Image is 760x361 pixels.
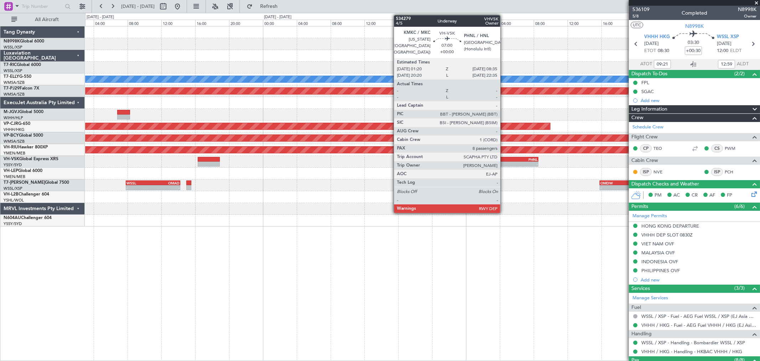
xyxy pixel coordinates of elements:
div: 12:00 [568,20,601,26]
div: 04:00 [297,20,331,26]
span: All Aircraft [19,17,75,22]
span: T7-PJ29 [4,86,20,91]
a: WSSL / XSP - Handling - Bombardier WSSL / XSP [641,340,745,346]
div: OMDW [600,181,631,185]
a: VHHH / HKG - Handling - HKBAC VHHH / HKG [641,349,742,355]
input: --:-- [654,60,671,68]
div: - [477,162,507,166]
div: [DATE] - [DATE] [264,14,291,20]
a: T7-[PERSON_NAME]Global 7500 [4,180,69,185]
a: VHHH / HKG - Fuel - AEG Fuel VHHH / HKG (EJ Asia Only) [641,322,756,328]
div: ISP [711,168,723,176]
a: TEO [653,145,669,152]
span: N8998K [685,22,704,30]
a: NVE [653,169,669,175]
div: 12:00 [161,20,195,26]
a: T7-ELLYG-550 [4,75,31,79]
div: 20:00 [229,20,263,26]
div: 16:00 [601,20,635,26]
span: VH-LEP [4,169,18,173]
div: HONG KONG DEPARTURE [641,223,699,229]
div: [DATE] - [DATE] [467,14,495,20]
span: N604AU [4,216,21,220]
a: WMSA/SZB [4,80,25,85]
a: N8998KGlobal 6000 [4,39,44,44]
span: VP-BCY [4,133,19,138]
span: Leg Information [631,105,667,113]
span: Cabin Crew [631,157,658,165]
div: Completed [682,10,707,17]
div: 04:00 [94,20,128,26]
span: ALDT [737,61,749,68]
span: VH-RIU [4,145,18,149]
div: 08:00 [534,20,568,26]
span: VP-CJR [4,122,18,126]
div: Add new [641,277,756,283]
a: VP-BCYGlobal 5000 [4,133,43,138]
span: N8998K [738,6,756,13]
div: 04:00 [500,20,534,26]
a: WSSL/XSP [4,45,22,50]
span: [DATE] [717,40,731,47]
a: T7-PJ29Falcon 7X [4,86,39,91]
div: MALAYSIA OVF [641,250,675,256]
a: T7-RICGlobal 6000 [4,63,41,67]
span: WSSL XSP [717,34,739,41]
a: YSHL/WOL [4,198,24,203]
span: T7-[PERSON_NAME] [4,180,45,185]
a: Manage Services [632,295,668,302]
a: VH-VSKGlobal Express XRS [4,157,58,161]
span: Refresh [254,4,284,9]
a: YMEN/MEB [4,151,25,156]
div: - [153,185,179,190]
a: WSSL/XSP [4,186,22,191]
div: 08:00 [128,20,161,26]
a: WSSL/XSP [4,68,22,73]
span: Handling [631,330,652,338]
span: VHHH HKG [644,34,670,41]
span: 12:00 [717,47,728,55]
div: WSSL [126,181,153,185]
div: FPL [641,80,649,86]
span: Flight Crew [631,133,658,141]
span: ETOT [644,47,656,55]
a: YSSY/SYD [4,221,22,227]
div: KMKC [477,157,507,162]
span: 5/8 [632,13,650,19]
span: (6/6) [734,203,745,210]
div: VIET NAM OVF [641,241,674,247]
span: Fuel [631,304,641,312]
span: ATOT [640,61,652,68]
input: Trip Number [22,1,63,12]
button: All Aircraft [8,14,77,25]
span: 536109 [632,6,650,13]
span: Owner [738,13,756,19]
a: WSSL / XSP - Fuel - AEG Fuel WSSL / XSP (EJ Asia Only) [641,313,756,319]
div: 08:00 [331,20,365,26]
span: Services [631,285,650,293]
div: [DATE] - [DATE] [87,14,114,20]
div: - [508,162,538,166]
div: INDONESIA OVF [641,259,678,265]
div: 16:00 [195,20,229,26]
div: OMAD [153,181,179,185]
div: SGAC [641,88,654,95]
div: 16:00 [398,20,432,26]
span: VH-VSK [4,157,19,161]
a: Manage Permits [632,213,667,220]
div: CP [640,144,652,152]
a: Schedule Crew [632,124,663,131]
div: 20:00 [432,20,466,26]
div: VHHH DEP SLOT 0830Z [641,232,693,238]
span: CR [692,192,698,199]
span: Dispatch Checks and Weather [631,180,699,188]
span: 08:30 [658,47,669,55]
span: ELDT [730,47,741,55]
span: PM [655,192,662,199]
a: VH-L2BChallenger 604 [4,192,49,197]
span: M-JGVJ [4,110,19,114]
span: AC [673,192,680,199]
a: VH-RIUHawker 800XP [4,145,48,149]
span: T7-RIC [4,63,17,67]
div: 00:00 [466,20,500,26]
